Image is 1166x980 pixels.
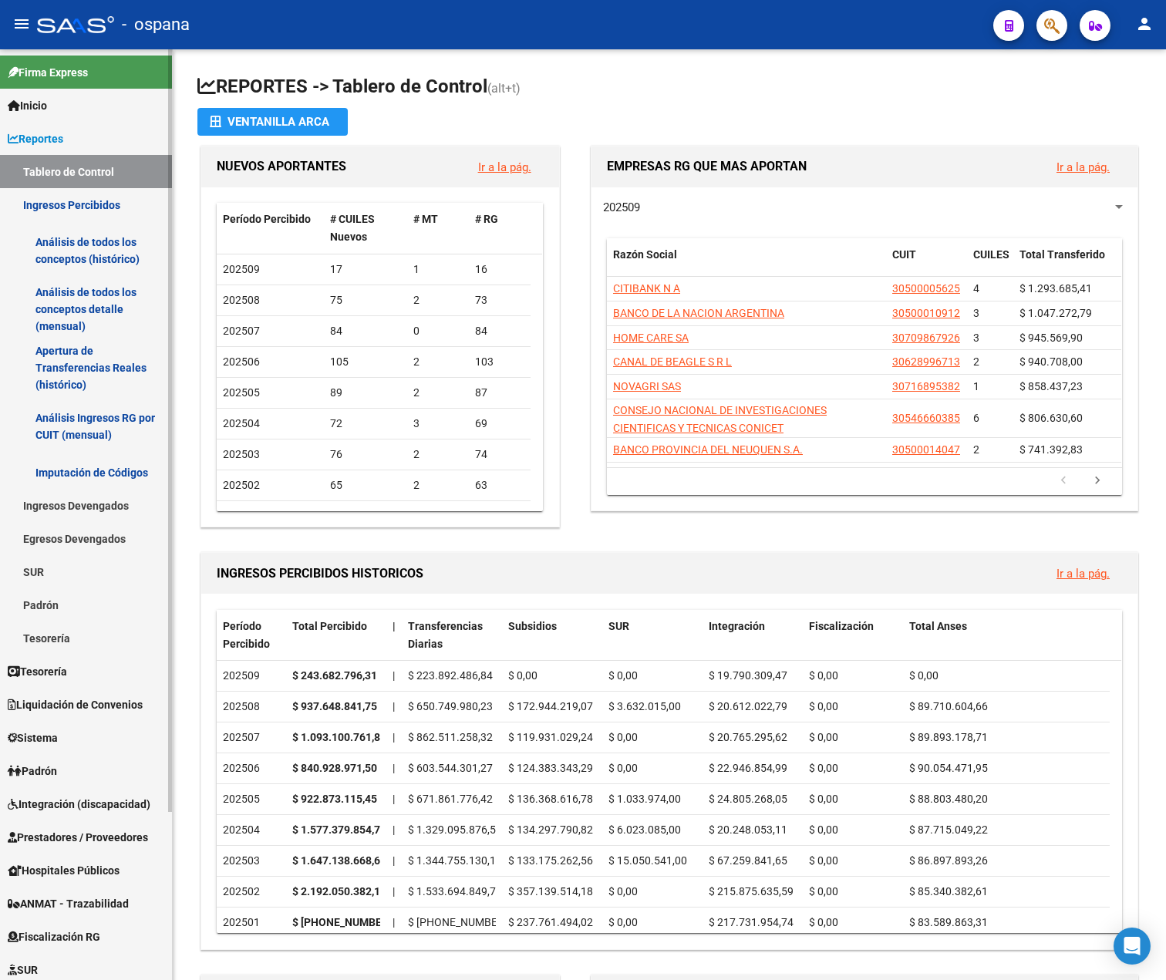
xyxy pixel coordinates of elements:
[475,446,524,463] div: 74
[210,108,335,136] div: Ventanilla ARCA
[973,307,979,319] span: 3
[608,620,629,632] span: SUR
[223,620,270,650] span: Período Percibido
[1135,15,1154,33] mat-icon: person
[475,384,524,402] div: 87
[223,667,280,685] div: 202509
[1044,559,1122,588] button: Ir a la pág.
[475,477,524,494] div: 63
[197,74,1141,101] h1: REPORTES -> Tablero de Control
[508,669,538,682] span: $ 0,00
[1013,238,1121,289] datatable-header-cell: Total Transferido
[613,380,681,392] span: NOVAGRI SAS
[475,213,498,225] span: # RG
[408,700,493,712] span: $ 650.749.980,23
[223,759,280,777] div: 202506
[803,610,903,661] datatable-header-cell: Fiscalización
[909,854,988,867] span: $ 86.897.893,26
[413,291,463,309] div: 2
[608,731,638,743] span: $ 0,00
[393,669,395,682] span: |
[508,793,593,805] span: $ 136.368.616,78
[475,353,524,371] div: 103
[408,854,502,867] span: $ 1.344.755.130,15
[8,895,129,912] span: ANMAT - Trazabilidad
[909,700,988,712] span: $ 89.710.604,66
[1019,412,1083,424] span: $ 806.630,60
[1019,282,1092,295] span: $ 1.293.685,41
[197,108,348,136] button: Ventanilla ARCA
[909,620,967,632] span: Total Anses
[466,153,544,181] button: Ir a la pág.
[508,854,593,867] span: $ 133.175.262,56
[508,731,593,743] span: $ 119.931.029,24
[709,669,787,682] span: $ 19.790.309,47
[408,620,483,650] span: Transferencias Diarias
[292,620,367,632] span: Total Percibido
[709,885,794,897] span: $ 215.875.635,59
[892,248,916,261] span: CUIT
[8,729,58,746] span: Sistema
[413,384,463,402] div: 2
[903,610,1110,661] datatable-header-cell: Total Anses
[408,762,493,774] span: $ 603.544.301,27
[408,916,522,928] span: $ [PHONE_NUMBER],37
[330,291,402,309] div: 75
[973,443,979,456] span: 2
[892,380,960,392] span: 30716895382
[286,610,386,661] datatable-header-cell: Total Percibido
[413,415,463,433] div: 3
[892,355,960,368] span: 30628996713
[292,762,377,774] strong: $ 840.928.971,50
[393,700,395,712] span: |
[8,97,47,114] span: Inicio
[8,862,120,879] span: Hospitales Públicos
[909,793,988,805] span: $ 88.803.480,20
[613,355,732,368] span: CANAL DE BEAGLE S R L
[709,854,787,867] span: $ 67.259.841,65
[393,793,395,805] span: |
[475,322,524,340] div: 84
[408,793,493,805] span: $ 671.861.776,42
[603,200,640,214] span: 202509
[223,790,280,808] div: 202505
[475,415,524,433] div: 69
[330,261,402,278] div: 17
[413,446,463,463] div: 2
[709,793,787,805] span: $ 24.805.268,05
[402,610,502,661] datatable-header-cell: Transferencias Diarias
[413,213,438,225] span: # MT
[973,332,979,344] span: 3
[613,248,677,261] span: Razón Social
[709,823,787,836] span: $ 20.248.053,11
[223,729,280,746] div: 202507
[709,620,765,632] span: Integración
[613,404,827,434] span: CONSEJO NACIONAL DE INVESTIGACIONES CIENTIFICAS Y TECNICAS CONICET
[967,238,1013,289] datatable-header-cell: CUILES
[393,731,395,743] span: |
[809,700,838,712] span: $ 0,00
[223,386,260,399] span: 202505
[292,854,386,867] strong: $ 1.647.138.668,62
[709,731,787,743] span: $ 20.765.295,62
[809,823,838,836] span: $ 0,00
[1044,153,1122,181] button: Ir a la pág.
[393,885,395,897] span: |
[809,854,838,867] span: $ 0,00
[292,731,386,743] strong: $ 1.093.100.761,89
[1114,928,1151,965] div: Open Intercom Messenger
[408,823,502,836] span: $ 1.329.095.876,57
[8,829,148,846] span: Prestadores / Proveedores
[223,294,260,306] span: 202508
[292,885,386,897] strong: $ 2.192.050.382,16
[223,355,260,368] span: 202506
[886,238,967,289] datatable-header-cell: CUIT
[1019,307,1092,319] span: $ 1.047.272,79
[973,380,979,392] span: 1
[393,854,395,867] span: |
[973,248,1009,261] span: CUILES
[608,793,681,805] span: $ 1.033.974,00
[223,213,311,225] span: Período Percibido
[809,916,838,928] span: $ 0,00
[613,282,680,295] span: CITIBANK N A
